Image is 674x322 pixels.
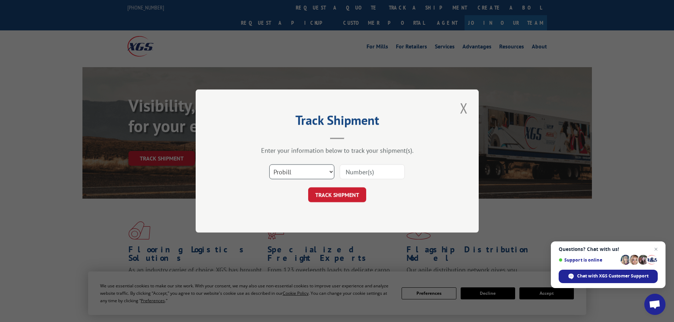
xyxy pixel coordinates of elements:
[308,187,366,202] button: TRACK SHIPMENT
[458,98,470,118] button: Close modal
[559,246,658,252] span: Questions? Chat with us!
[559,270,658,283] span: Chat with XGS Customer Support
[231,146,443,154] div: Enter your information below to track your shipment(s).
[340,164,405,179] input: Number(s)
[577,273,649,279] span: Chat with XGS Customer Support
[559,257,618,263] span: Support is online
[644,294,666,315] a: Open chat
[231,115,443,129] h2: Track Shipment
